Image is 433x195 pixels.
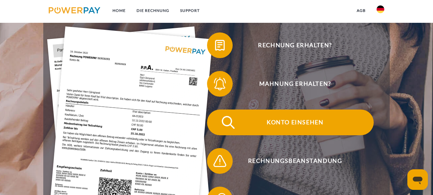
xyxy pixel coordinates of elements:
img: de [377,5,384,13]
img: qb_warning.svg [212,153,228,169]
span: Rechnungsbeanstandung [216,148,373,174]
img: qb_bell.svg [212,76,228,92]
button: Rechnung erhalten? [207,32,374,58]
span: Rechnung erhalten? [216,32,373,58]
button: Konto einsehen [207,110,374,135]
iframe: Schaltfläche zum Öffnen des Messaging-Fensters [407,169,428,190]
img: qb_search.svg [220,114,236,130]
button: Mahnung erhalten? [207,71,374,97]
span: Mahnung erhalten? [216,71,373,97]
button: Rechnungsbeanstandung [207,148,374,174]
a: SUPPORT [175,5,205,16]
a: DIE RECHNUNG [131,5,175,16]
img: logo-powerpay.svg [49,7,100,13]
a: agb [351,5,371,16]
a: Home [107,5,131,16]
span: Konto einsehen [216,110,373,135]
img: qb_bill.svg [212,37,228,53]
